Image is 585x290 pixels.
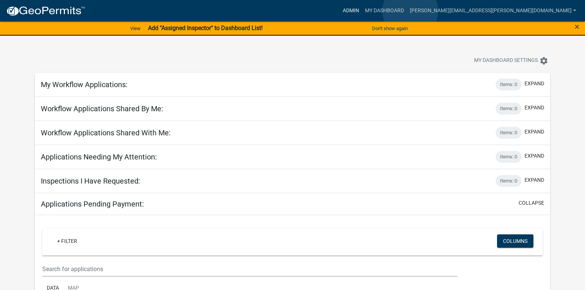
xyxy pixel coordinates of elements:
button: My Dashboard Settingssettings [468,53,554,68]
button: expand [525,128,544,136]
h5: My Workflow Applications: [41,80,128,89]
div: Items: 0 [496,103,522,115]
div: Items: 0 [496,175,522,187]
button: Columns [497,234,533,248]
a: Admin [340,4,362,18]
input: Search for applications [42,261,457,277]
button: expand [525,176,544,184]
button: expand [525,104,544,112]
button: expand [525,152,544,160]
a: My Dashboard [362,4,407,18]
button: Close [575,22,579,31]
button: expand [525,80,544,88]
strong: Add "Assigned Inspector" to Dashboard List! [148,24,263,32]
button: collapse [519,199,544,207]
div: Items: 0 [496,79,522,90]
h5: Workflow Applications Shared With Me: [41,128,171,137]
h5: Applications Pending Payment: [41,200,144,208]
a: + Filter [51,234,83,248]
a: [PERSON_NAME][EMAIL_ADDRESS][PERSON_NAME][DOMAIN_NAME] [407,4,579,18]
i: settings [539,56,548,65]
span: × [575,22,579,32]
div: Items: 0 [496,151,522,163]
span: My Dashboard Settings [474,56,538,65]
h5: Applications Needing My Attention: [41,152,157,161]
h5: Workflow Applications Shared By Me: [41,104,163,113]
a: View [127,22,144,34]
h5: Inspections I Have Requested: [41,177,140,185]
button: Don't show again [369,22,411,34]
div: Items: 0 [496,127,522,139]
